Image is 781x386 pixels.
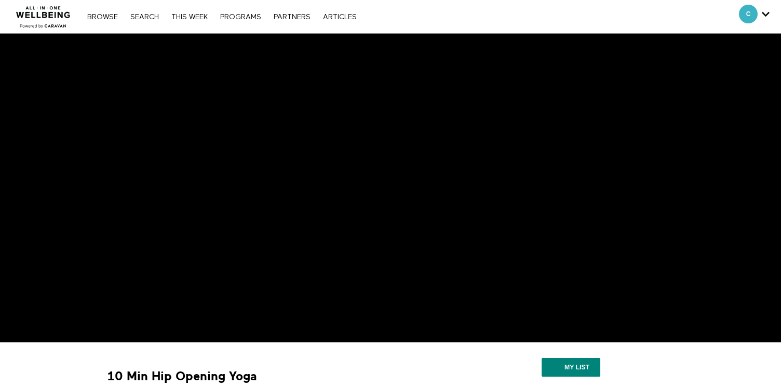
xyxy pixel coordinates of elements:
[125,14,164,21] a: Search
[82,14,123,21] a: Browse
[166,14,213,21] a: THIS WEEK
[107,368,257,384] strong: 10 Min Hip Opening Yoga
[268,14,316,21] a: PARTNERS
[318,14,362,21] a: ARTICLES
[82,11,361,22] nav: Primary
[542,358,600,377] button: My list
[215,14,266,21] a: PROGRAMS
